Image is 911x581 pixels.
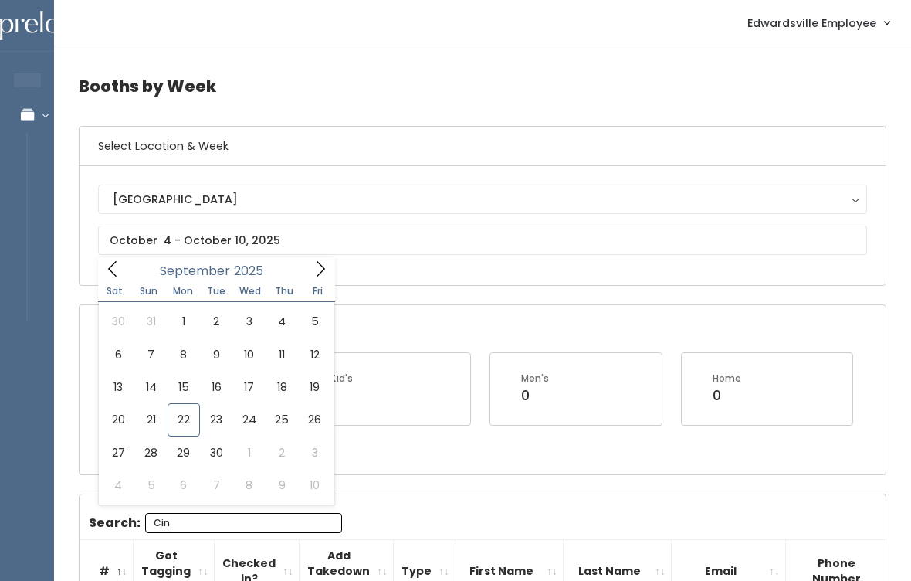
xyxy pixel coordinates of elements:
input: Year [230,261,276,280]
div: 1 [330,386,353,406]
h4: Booths by Week [79,65,886,107]
span: Edwardsville Employee [747,15,876,32]
span: Sun [132,287,166,296]
h6: Select Location & Week [80,127,886,166]
div: 0 [713,386,741,406]
span: October 10, 2025 [298,469,330,501]
span: October 7, 2025 [200,469,232,501]
div: Kid's [330,372,353,386]
span: October 6, 2025 [168,469,200,501]
input: Search: [145,513,342,533]
span: September 3, 2025 [233,305,266,338]
span: September 17, 2025 [233,371,266,403]
div: 0 [521,386,549,406]
span: September [160,265,230,277]
span: Tue [199,287,233,296]
span: September 22, 2025 [168,403,200,436]
span: Thu [267,287,301,296]
span: October 8, 2025 [233,469,266,501]
span: September 21, 2025 [134,403,167,436]
span: September 10, 2025 [233,338,266,371]
span: September 30, 2025 [200,437,232,469]
div: Home [713,372,741,386]
span: September 8, 2025 [168,338,200,371]
span: October 5, 2025 [134,469,167,501]
span: August 30, 2025 [102,305,134,338]
a: Edwardsville Employee [732,6,905,39]
span: August 31, 2025 [134,305,167,338]
span: Wed [233,287,267,296]
span: Sat [98,287,132,296]
span: October 4, 2025 [102,469,134,501]
span: October 3, 2025 [298,437,330,469]
span: September 28, 2025 [134,437,167,469]
span: September 14, 2025 [134,371,167,403]
span: September 20, 2025 [102,403,134,436]
span: September 1, 2025 [168,305,200,338]
span: October 2, 2025 [266,437,298,469]
span: September 23, 2025 [200,403,232,436]
span: Mon [166,287,200,296]
div: Men's [521,372,549,386]
div: [GEOGRAPHIC_DATA] [113,191,852,208]
span: October 9, 2025 [266,469,298,501]
span: September 4, 2025 [266,305,298,338]
span: September 25, 2025 [266,403,298,436]
span: September 7, 2025 [134,338,167,371]
span: September 18, 2025 [266,371,298,403]
span: September 2, 2025 [200,305,232,338]
button: [GEOGRAPHIC_DATA] [98,185,867,214]
input: October 4 - October 10, 2025 [98,226,867,255]
span: September 19, 2025 [298,371,330,403]
span: September 24, 2025 [233,403,266,436]
span: September 6, 2025 [102,338,134,371]
span: September 27, 2025 [102,437,134,469]
span: September 13, 2025 [102,371,134,403]
span: September 12, 2025 [298,338,330,371]
span: October 1, 2025 [233,437,266,469]
span: September 11, 2025 [266,338,298,371]
span: September 16, 2025 [200,371,232,403]
span: September 9, 2025 [200,338,232,371]
span: September 29, 2025 [168,437,200,469]
span: September 5, 2025 [298,305,330,338]
span: September 26, 2025 [298,403,330,436]
label: Search: [89,513,342,533]
span: September 15, 2025 [168,371,200,403]
span: Fri [301,287,335,296]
